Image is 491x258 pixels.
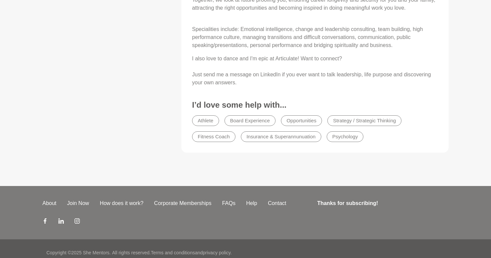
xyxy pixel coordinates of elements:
a: Corporate Memberships [149,199,217,207]
a: Instagram [74,218,80,226]
h3: I’d love some help with... [192,100,438,110]
a: Terms and conditions [151,250,195,255]
p: Copyright © 2025 She Mentors . [46,249,111,256]
a: Facebook [42,218,48,226]
a: About [37,199,62,207]
a: FAQs [217,199,241,207]
a: LinkedIn [58,218,64,226]
a: Contact [263,199,292,207]
p: All rights reserved. and . [112,249,231,256]
a: How does it work? [95,199,149,207]
a: Join Now [62,199,95,207]
a: privacy policy [203,250,230,255]
h4: Thanks for subscribing! [317,199,445,207]
a: Help [241,199,263,207]
p: I also love to dance and I'm epic at Articulate! Want to connect? Just send me a message on Linke... [192,55,438,87]
p: Specialities include: Emotional intelligence, change and leadership consulting, team building, hi... [192,25,438,49]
